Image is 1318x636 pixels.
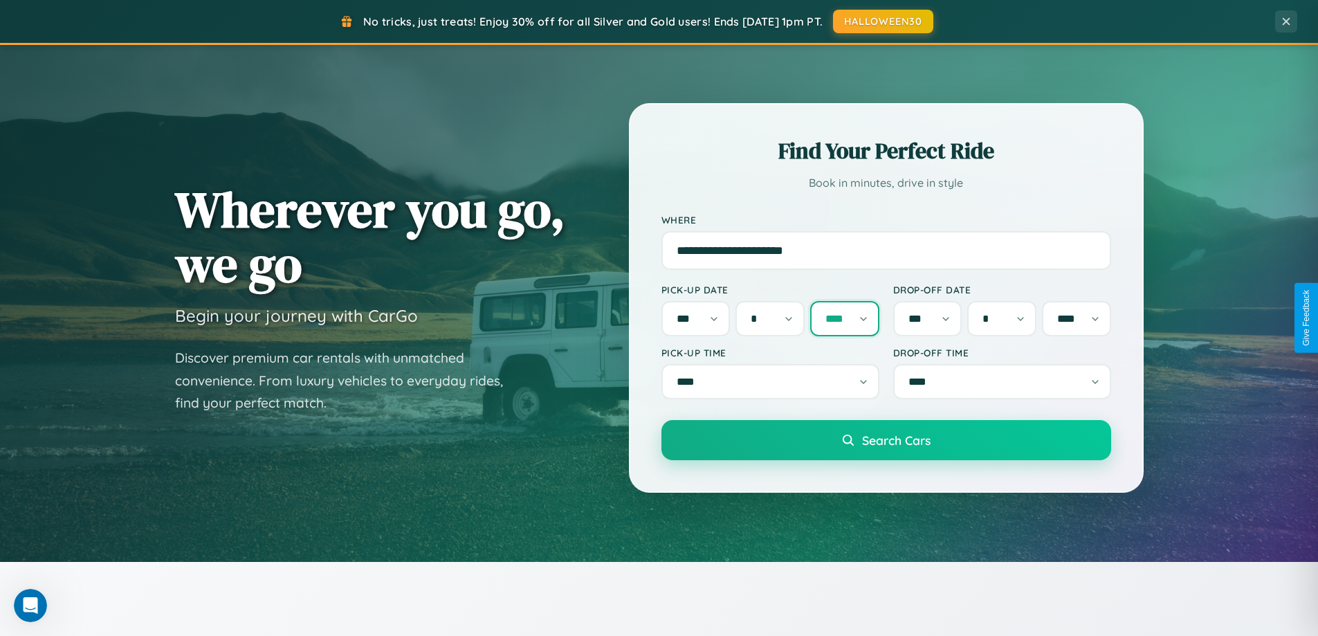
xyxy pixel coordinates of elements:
button: Search Cars [661,420,1111,460]
span: Search Cars [862,433,931,448]
div: Give Feedback [1301,290,1311,346]
label: Where [661,214,1111,226]
button: HALLOWEEN30 [833,10,933,33]
span: No tricks, just treats! Enjoy 30% off for all Silver and Gold users! Ends [DATE] 1pm PT. [363,15,823,28]
label: Pick-up Time [661,347,879,358]
h2: Find Your Perfect Ride [661,136,1111,166]
label: Drop-off Date [893,284,1111,296]
h1: Wherever you go, we go [175,182,565,291]
label: Pick-up Date [661,284,879,296]
p: Book in minutes, drive in style [661,173,1111,193]
label: Drop-off Time [893,347,1111,358]
iframe: Intercom live chat [14,589,47,622]
p: Discover premium car rentals with unmatched convenience. From luxury vehicles to everyday rides, ... [175,347,521,415]
h3: Begin your journey with CarGo [175,305,418,326]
